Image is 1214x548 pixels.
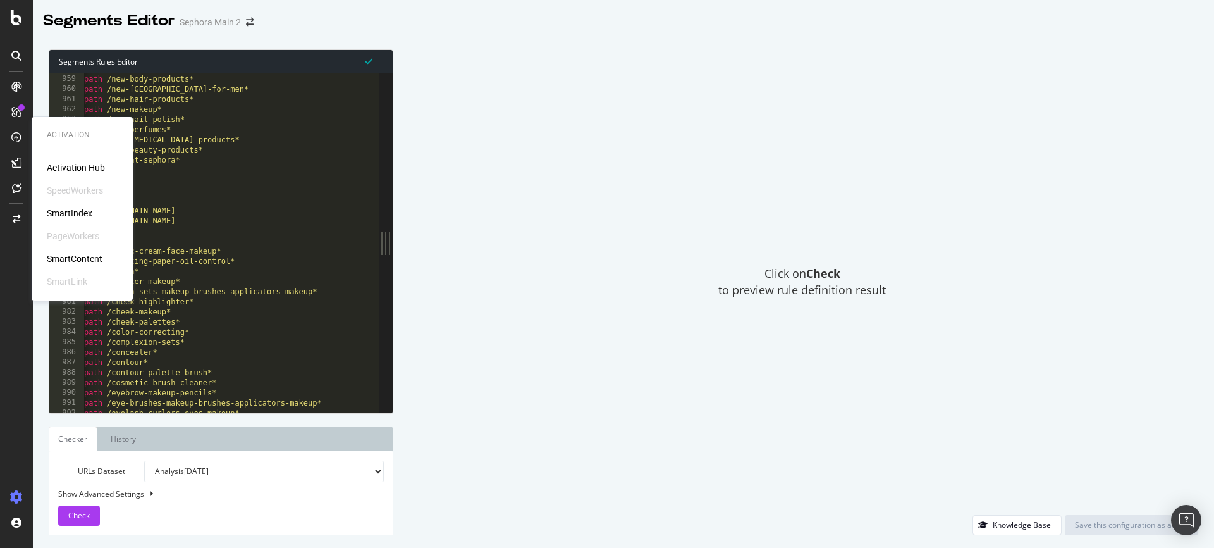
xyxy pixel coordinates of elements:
[47,130,118,140] div: Activation
[49,115,84,125] div: 963
[49,94,84,104] div: 961
[47,207,92,220] a: SmartIndex
[49,489,374,499] div: Show Advanced Settings
[49,461,135,482] label: URLs Dataset
[49,388,84,398] div: 990
[806,266,840,281] strong: Check
[180,16,241,28] div: Sephora Main 2
[49,427,97,451] a: Checker
[993,520,1051,530] div: Knowledge Base
[68,510,90,521] span: Check
[49,317,84,327] div: 983
[246,18,254,27] div: arrow-right-arrow-left
[1075,520,1188,530] div: Save this configuration as active
[972,520,1062,530] a: Knowledge Base
[49,74,84,84] div: 959
[49,327,84,337] div: 984
[49,297,84,307] div: 981
[49,378,84,388] div: 989
[718,266,886,298] span: Click on to preview rule definition result
[49,104,84,115] div: 962
[49,347,84,358] div: 986
[47,184,103,197] div: SpeedWorkers
[101,427,146,451] a: History
[49,398,84,408] div: 991
[43,10,175,32] div: Segments Editor
[365,55,372,67] span: Syntax is valid
[47,252,102,265] a: SmartContent
[49,307,84,317] div: 982
[49,368,84,378] div: 988
[49,84,84,94] div: 960
[47,230,99,242] div: PageWorkers
[972,515,1062,535] button: Knowledge Base
[47,275,87,288] div: SmartLink
[1065,515,1198,535] button: Save this configuration as active
[47,161,105,174] a: Activation Hub
[49,50,393,73] div: Segments Rules Editor
[49,337,84,347] div: 985
[58,506,100,526] button: Check
[49,358,84,368] div: 987
[49,408,84,418] div: 992
[1171,505,1201,535] div: Open Intercom Messenger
